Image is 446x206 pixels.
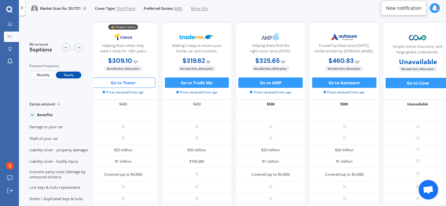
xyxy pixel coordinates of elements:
span: No extra fees, direct price. [399,66,437,71]
span: No extra fees, direct price. [104,66,142,71]
b: $309.10 [108,57,132,65]
span: / yr [133,59,138,64]
span: Prices retrieved 3 mins ago [250,90,291,95]
div: $20 million [335,147,354,153]
a: Open chat [419,180,438,199]
span: Monthly [30,72,56,78]
button: Go to Autosure [312,77,376,88]
span: / yr [206,59,211,64]
div: Benefits [37,113,53,117]
span: No extra fees, direct price. [325,66,363,71]
div: Payment frequency [29,63,83,69]
span: / yr [355,59,360,64]
button: Go to Tower [91,77,155,88]
img: Tower.webp [106,30,141,43]
span: $400 [174,6,182,11]
span: Prices retrieved 3 mins ago [176,90,217,95]
span: We've found [29,42,52,47]
span: No extra fees, direct price. [251,66,290,71]
div: $500 [309,100,379,109]
span: Third Party [116,6,135,11]
span: Cover Type: [95,6,115,11]
div: Damage to your car [23,121,93,133]
div: $100,000 [189,159,204,164]
div: New notification [386,5,422,11]
div: Covered (up to $5,000) [251,172,290,177]
span: / yr [281,59,286,64]
div: Lost keys & locks replacement [23,182,93,193]
b: Unavailable [399,59,437,64]
div: Trusted by Kiwis since [DATE]. Underwritten by [PERSON_NAME]. [313,43,375,56]
div: Theft of your car [23,133,93,144]
div: $1 million [115,159,132,164]
div: $500 [235,100,306,109]
b: $325.65 [255,57,280,65]
button: Go to AMP [238,77,303,88]
img: ACg8ocKSSGUozx2OlwJHExhFpgFa6FaDBawIYKzOsQVOfDp3midZuA=s96-c [6,162,14,170]
div: Excess amount [23,100,93,109]
div: $400 [88,100,158,109]
div: $1 million [336,159,353,164]
span: No extra fees, direct price. [178,66,216,71]
span: 5 options [29,46,52,53]
div: Covered (up to $4,000) [104,172,142,177]
span: More info [191,6,208,11]
div: $20 million [261,147,280,153]
span: Yearly [56,72,81,78]
div: $400 [162,100,232,109]
button: Go to Trade Me [165,77,229,88]
b: $460.83 [328,57,354,65]
div: $20 million [187,147,206,153]
img: Cove.webp [401,31,435,44]
div: Liability cover - bodily injury [23,156,93,167]
img: AMP.webp [253,30,288,43]
div: Helping Kiwis when they need it most for 150+ years. [92,43,154,56]
img: car.f15378c7a67c060ca3f3.svg [31,5,38,11]
div: Innocent party cover (damage by uninsured drivers) [23,167,93,182]
div: Making it easy to insure your home, car and contents. [166,43,228,56]
img: Trademe.webp [180,30,214,43]
div: 💰 Cheapest option [108,24,138,30]
img: Autosure.webp [327,30,361,43]
div: Stolen / duplicated keys & locks [23,193,93,205]
div: Covered (up to $5,000) [325,172,363,177]
div: $1 million [262,159,279,164]
span: Prices retrieved 3 mins ago [324,90,365,95]
span: Preferred Excess: [144,6,173,11]
div: $25 million [114,147,133,153]
div: Helping Kiwis find the right cover since [DATE]. [240,43,301,56]
span: Prices retrieved 3 mins ago [103,90,144,95]
p: Market Scan for ZG1721 [40,6,81,11]
b: $319.62 [183,57,205,65]
div: Liability cover - property damages [23,144,93,156]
